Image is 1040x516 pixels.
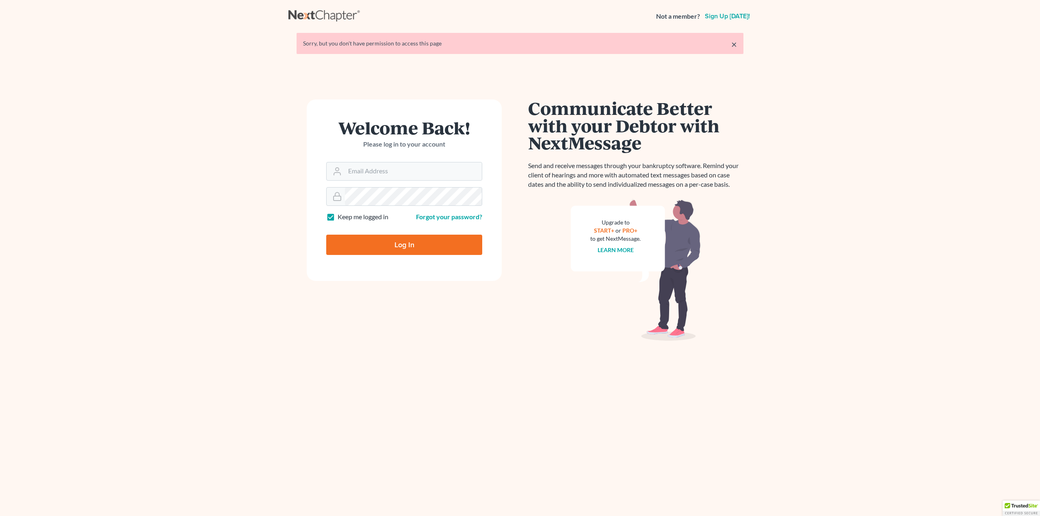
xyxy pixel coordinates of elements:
img: nextmessage_bg-59042aed3d76b12b5cd301f8e5b87938c9018125f34e5fa2b7a6b67550977c72.svg [571,199,701,341]
div: Upgrade to [590,218,641,227]
strong: Not a member? [656,12,700,21]
a: Learn more [598,246,634,253]
a: START+ [594,227,614,234]
p: Send and receive messages through your bankruptcy software. Remind your client of hearings and mo... [528,161,743,189]
input: Log In [326,235,482,255]
a: × [731,39,737,49]
h1: Welcome Back! [326,119,482,136]
p: Please log in to your account [326,140,482,149]
span: or [615,227,621,234]
div: to get NextMessage. [590,235,641,243]
div: Sorry, but you don't have permission to access this page [303,39,737,47]
label: Keep me logged in [338,212,388,222]
h1: Communicate Better with your Debtor with NextMessage [528,99,743,151]
a: Sign up [DATE]! [703,13,752,19]
a: PRO+ [622,227,637,234]
input: Email Address [345,162,482,180]
a: Forgot your password? [416,213,482,220]
div: TrustedSite Certified [1003,501,1040,516]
